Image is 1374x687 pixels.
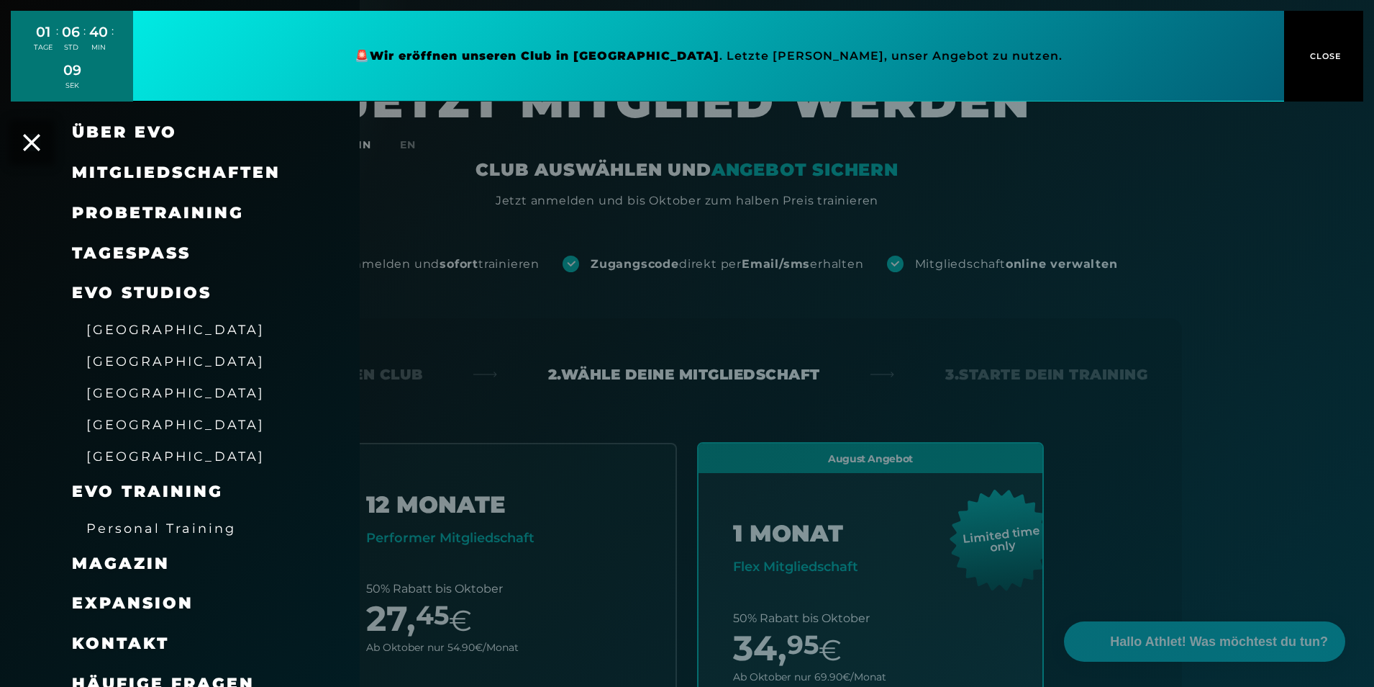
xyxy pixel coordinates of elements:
span: CLOSE [1306,50,1342,63]
div: 09 [63,60,81,81]
button: CLOSE [1284,11,1363,102]
div: 06 [62,22,80,42]
div: : [112,23,114,61]
div: : [83,23,86,61]
div: 40 [89,22,108,42]
div: : [56,23,58,61]
div: MIN [89,42,108,53]
a: Mitgliedschaften [72,163,281,182]
div: 01 [34,22,53,42]
div: SEK [63,81,81,91]
div: TAGE [34,42,53,53]
div: STD [62,42,80,53]
span: Über EVO [72,122,177,142]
